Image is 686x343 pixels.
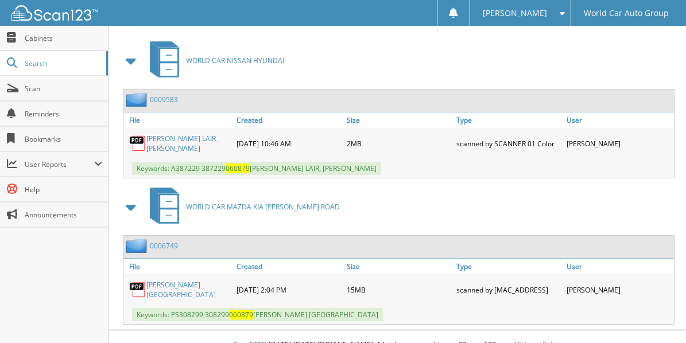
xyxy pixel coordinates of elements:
[344,112,454,128] a: Size
[483,10,547,17] span: [PERSON_NAME]
[146,280,231,299] a: [PERSON_NAME] [GEOGRAPHIC_DATA]
[344,259,454,274] a: Size
[234,131,344,156] div: [DATE] 10:46 AM
[150,241,178,251] a: 0006749
[132,308,383,321] span: Keywords: PS308299 308299 [PERSON_NAME] [GEOGRAPHIC_DATA]
[123,259,234,274] a: File
[126,92,150,107] img: folder2.png
[564,277,674,302] div: [PERSON_NAME]
[564,259,674,274] a: User
[564,112,674,128] a: User
[132,162,381,175] span: Keywords: A387229 387229 [PERSON_NAME] LAIR, [PERSON_NAME]
[150,95,178,104] a: 0009583
[25,84,102,93] span: Scan
[129,135,146,152] img: PDF.png
[11,5,98,21] img: scan123-logo-white.svg
[234,259,344,274] a: Created
[25,159,94,169] span: User Reports
[25,185,102,194] span: Help
[126,239,150,253] img: folder2.png
[584,10,669,17] span: World Car Auto Group
[629,288,686,343] iframe: Chat Widget
[226,163,250,173] span: 060879
[123,112,234,128] a: File
[229,310,253,319] span: 060879
[25,109,102,119] span: Reminders
[143,38,284,83] a: WORLD CAR NISSAN HYUNDAI
[454,112,564,128] a: Type
[454,259,564,274] a: Type
[564,131,674,156] div: [PERSON_NAME]
[25,33,102,43] span: Cabinets
[344,277,454,302] div: 15MB
[186,56,284,65] span: WORLD CAR NISSAN HYUNDAI
[25,134,102,144] span: Bookmarks
[186,202,340,212] span: WORLD CAR MAZDA KIA [PERSON_NAME] ROAD
[143,184,340,229] a: WORLD CAR MAZDA KIA [PERSON_NAME] ROAD
[454,277,564,302] div: scanned by [MAC_ADDRESS]
[344,131,454,156] div: 2MB
[25,59,100,68] span: Search
[25,210,102,220] span: Announcements
[234,277,344,302] div: [DATE] 2:04 PM
[146,134,231,153] a: [PERSON_NAME] LAIR_ [PERSON_NAME]
[129,281,146,298] img: PDF.png
[454,131,564,156] div: scanned by SCANNER 01 Color
[234,112,344,128] a: Created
